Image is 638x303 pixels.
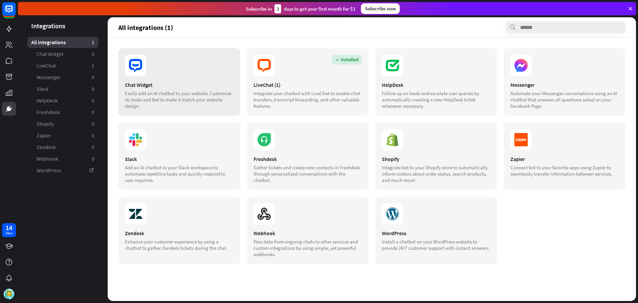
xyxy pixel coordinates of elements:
[92,62,94,69] aside: 1
[361,3,400,14] div: Subscribe now
[254,90,362,109] div: Integrate your chatbot with LiveChat to enable chat transfers, transcript forwarding, and other v...
[6,225,12,231] div: 14
[27,83,98,94] a: Slack 0
[92,120,94,127] aside: 0
[92,132,94,139] aside: 0
[382,164,490,183] div: Integrate bot to your Shopify store to automatically inform visitors about order status, search p...
[254,238,362,257] div: Pass data from ongoing chats to other services and custom integrations by using simple, yet power...
[37,51,63,58] span: Chat Widget
[254,81,362,88] div: LiveChat (1)
[92,85,94,92] aside: 0
[6,231,12,235] div: days
[27,60,98,71] a: LiveChat 1
[92,51,94,58] aside: 0
[274,4,281,13] div: 3
[332,55,362,65] div: Installed
[2,223,16,237] a: 14 days
[510,90,619,109] div: Automate your Messenger conversations using an AI chatbot that answers all questions asked on you...
[27,165,98,176] a: WordPress
[118,21,625,33] section: All integrations (1)
[254,230,362,236] div: Webhook
[37,120,54,127] span: Shopify
[382,81,490,88] div: HelpDesk
[37,62,56,69] span: LiveChat
[125,230,234,236] div: Zendesk
[254,156,362,162] div: Freshdesk
[254,164,362,183] div: Gather tickets and create new contacts in Freshdesk through personalized conversations with the c...
[125,238,234,251] div: Enhance your customer experience by using a chatbot to gather Zendesk tickets during the chat.
[382,156,490,162] div: Shopify
[92,144,94,151] aside: 0
[37,97,58,104] span: HelpDesk
[92,109,94,116] aside: 0
[92,155,94,162] aside: 0
[510,156,619,162] div: Zapier
[5,3,25,23] button: Open LiveChat chat widget
[37,132,51,139] span: Zapier
[125,164,234,183] div: Add an AI chatbot to your Slack workspace to automate repetitive tasks and quickly respond to use...
[27,49,98,60] a: Chat Widget 0
[37,85,49,92] span: Slack
[382,230,490,236] div: WordPress
[125,90,234,109] div: Easily add an AI chatbot to your website. Customize its looks and feel to make it match your webs...
[382,90,490,109] div: Follow up on leads and escalate user queries by automatically creating a new HelpDesk ticket when...
[27,153,98,164] a: Webhook 0
[37,109,60,116] span: Freshdesk
[27,130,98,141] a: Zapier 0
[125,156,234,162] div: Slack
[37,144,56,151] span: Zendesk
[92,39,94,46] aside: 1
[37,155,58,162] span: Webhook
[125,81,234,88] div: Chat Widget
[382,238,490,251] div: Install a chatbot on your WordPress website to provide 24/7 customer support with instant answers.
[27,107,98,118] a: Freshdesk 0
[510,164,619,177] div: Connect bot to your favorite apps using Zapier to seamlessly transfer information between services.
[27,72,98,83] a: Messenger 0
[31,39,66,46] span: All integrations
[510,81,619,88] div: Messenger
[18,21,108,30] header: Integrations
[246,4,356,13] div: Subscribe in days to get your first month for $1
[92,74,94,81] aside: 0
[37,74,61,81] span: Messenger
[27,118,98,129] a: Shopify 0
[27,95,98,106] a: HelpDesk 0
[27,142,98,153] a: Zendesk 0
[92,97,94,104] aside: 0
